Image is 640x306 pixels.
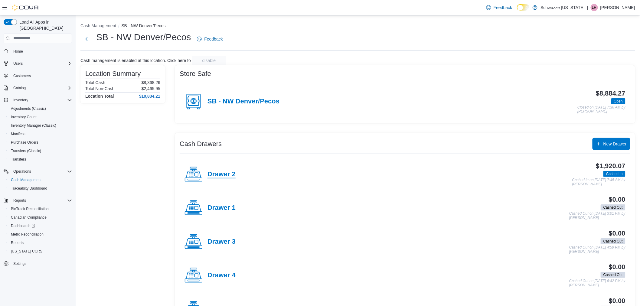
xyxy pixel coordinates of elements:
[204,36,223,42] span: Feedback
[6,222,74,230] a: Dashboards
[139,94,160,99] h4: $10,834.21
[11,157,26,162] span: Transfers
[603,141,627,147] span: New Drawer
[12,5,39,11] img: Cova
[11,72,72,80] span: Customers
[13,61,23,66] span: Users
[11,260,29,267] a: Settings
[494,5,512,11] span: Feedback
[6,113,74,121] button: Inventory Count
[1,59,74,68] button: Users
[11,168,34,175] button: Operations
[569,246,625,254] p: Cashed Out on [DATE] 4:59 PM by [PERSON_NAME]
[4,44,72,284] nav: Complex example
[80,33,93,45] button: Next
[8,176,72,184] span: Cash Management
[6,176,74,184] button: Cash Management
[8,231,72,238] span: Metrc Reconciliation
[8,176,44,184] a: Cash Management
[202,57,216,63] span: disable
[207,204,236,212] h4: Drawer 1
[609,196,625,203] h3: $0.00
[207,272,236,279] h4: Drawer 4
[8,130,29,138] a: Manifests
[611,98,625,104] span: Open
[596,90,625,97] h3: $8,884.27
[11,197,72,204] span: Reports
[85,80,105,85] h6: Total Cash
[6,138,74,147] button: Purchase Orders
[8,248,72,255] span: Washington CCRS
[13,198,26,203] span: Reports
[11,207,49,211] span: BioTrack Reconciliation
[8,156,28,163] a: Transfers
[11,96,72,104] span: Inventory
[180,140,222,148] h3: Cash Drawers
[609,297,625,304] h3: $0.00
[207,98,279,106] h4: SB - NW Denver/Pecos
[85,70,141,77] h3: Location Summary
[80,23,635,30] nav: An example of EuiBreadcrumbs
[600,4,635,11] p: [PERSON_NAME]
[8,214,49,221] a: Canadian Compliance
[1,167,74,176] button: Operations
[11,60,72,67] span: Users
[80,23,116,28] button: Cash Management
[6,247,74,256] button: [US_STATE] CCRS
[180,70,211,77] h3: Store Safe
[8,147,44,155] a: Transfers (Classic)
[8,205,51,213] a: BioTrack Reconciliation
[11,140,38,145] span: Purchase Orders
[8,122,59,129] a: Inventory Manager (Classic)
[484,2,514,14] a: Feedback
[11,84,28,92] button: Catalog
[11,60,25,67] button: Users
[603,171,625,177] span: Cashed In
[8,113,72,121] span: Inventory Count
[609,263,625,271] h3: $0.00
[6,147,74,155] button: Transfers (Classic)
[6,130,74,138] button: Manifests
[17,19,72,31] span: Load All Apps in [GEOGRAPHIC_DATA]
[11,215,47,220] span: Canadian Compliance
[593,138,630,150] button: New Drawer
[8,139,41,146] a: Purchase Orders
[8,214,72,221] span: Canadian Compliance
[592,4,596,11] span: LH
[606,171,623,177] span: Cashed In
[85,94,114,99] h4: Location Total
[8,231,46,238] a: Metrc Reconciliation
[11,223,35,228] span: Dashboards
[8,105,48,112] a: Adjustments (Classic)
[8,130,72,138] span: Manifests
[8,222,38,229] a: Dashboards
[8,248,45,255] a: [US_STATE] CCRS
[11,123,56,128] span: Inventory Manager (Classic)
[8,205,72,213] span: BioTrack Reconciliation
[572,178,625,186] p: Cashed In on [DATE] 7:45 AM by [PERSON_NAME]
[194,33,225,45] a: Feedback
[13,73,31,78] span: Customers
[13,49,23,54] span: Home
[6,155,74,164] button: Transfers
[569,212,625,220] p: Cashed Out on [DATE] 3:01 PM by [PERSON_NAME]
[591,4,598,11] div: Lindsey Hudson
[603,239,623,244] span: Cashed Out
[1,71,74,80] button: Customers
[11,148,41,153] span: Transfers (Classic)
[1,259,74,268] button: Settings
[11,47,72,55] span: Home
[6,213,74,222] button: Canadian Compliance
[8,156,72,163] span: Transfers
[11,48,25,55] a: Home
[587,4,588,11] p: |
[614,99,623,104] span: Open
[11,132,26,136] span: Manifests
[517,4,530,11] input: Dark Mode
[1,84,74,92] button: Catalog
[6,239,74,247] button: Reports
[85,86,115,91] h6: Total Non-Cash
[609,230,625,237] h3: $0.00
[207,171,236,178] h4: Drawer 2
